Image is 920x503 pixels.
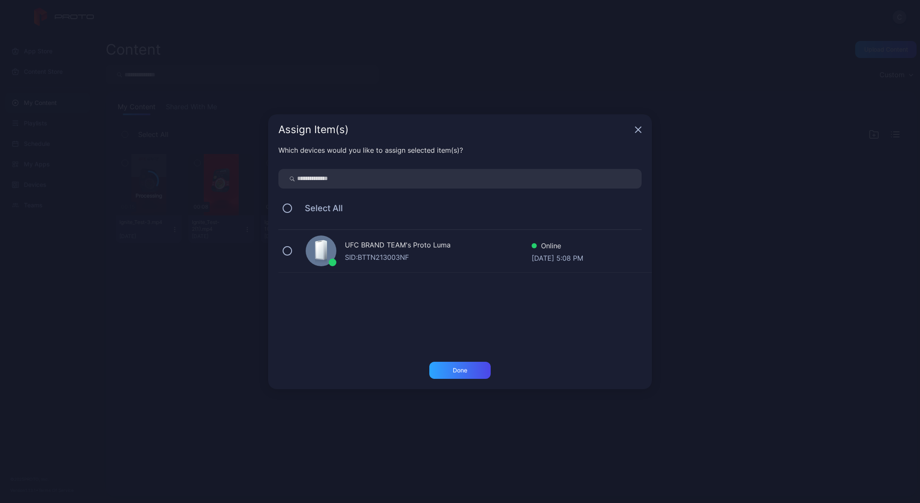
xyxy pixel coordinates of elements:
div: Which devices would you like to assign selected item(s)? [278,145,642,155]
div: Assign Item(s) [278,125,631,135]
span: Select All [296,203,343,213]
div: UFC BRAND TEAM's Proto Luma [345,240,532,252]
div: Done [453,367,467,374]
div: [DATE] 5:08 PM [532,253,583,262]
button: Done [429,362,491,379]
div: Online [532,241,583,253]
div: SID: BTTN213003NF [345,252,532,262]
